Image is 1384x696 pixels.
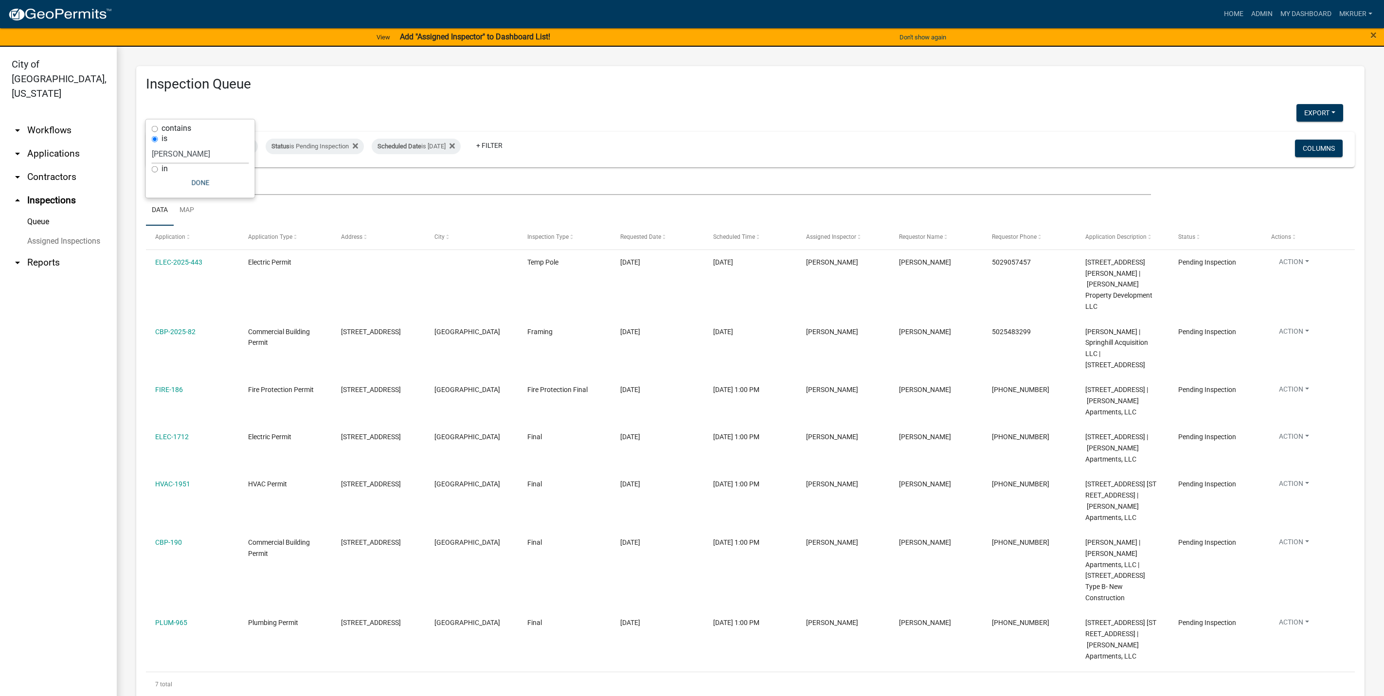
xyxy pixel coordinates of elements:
span: 812-989-6355 [992,619,1049,626]
a: View [373,29,394,45]
span: Mike Kruer [806,386,858,393]
button: Action [1271,384,1317,398]
datatable-header-cell: Requestor Name [890,226,983,249]
span: CAMERON [899,480,951,488]
span: CAMERON [899,433,951,441]
datatable-header-cell: City [425,226,518,249]
datatable-header-cell: Status [1169,226,1262,249]
label: contains [162,125,191,132]
datatable-header-cell: Requestor Phone [983,226,1076,249]
i: arrow_drop_down [12,171,23,183]
datatable-header-cell: Actions [1262,226,1355,249]
span: City [434,233,445,240]
span: JEFFERSONVILLE [434,328,500,336]
span: Liz Bell [899,328,951,336]
span: Framing [527,328,553,336]
span: Requestor Phone [992,233,1037,240]
span: Mike Kruer [806,258,858,266]
label: is [162,135,167,143]
span: Commercial Building Permit [248,328,310,347]
span: Application Type [248,233,292,240]
datatable-header-cell: Assigned Inspector [797,226,890,249]
div: [DATE] 1:00 PM [713,479,788,490]
span: 812-989-6355 [992,480,1049,488]
span: 4501 TOWN CENTER BOULEVARD [341,386,401,393]
span: 1185 Dustin's Way Lot 660 | Ellings Property Development LLC [1085,258,1152,310]
a: ELEC-2025-443 [155,258,202,266]
a: PLUM-965 [155,619,187,626]
span: Application [155,233,185,240]
div: [DATE] 1:00 PM [713,384,788,395]
datatable-header-cell: Application Description [1076,226,1168,249]
span: 812-989-6355 [992,538,1049,546]
span: 08/13/2025 [620,258,640,266]
button: Columns [1295,140,1343,157]
span: Mike Kruer [806,433,858,441]
span: Commercial Building Permit [248,538,310,557]
span: Temp Pole [527,258,558,266]
span: 08/14/2025 [620,538,640,546]
span: Scheduled Date [377,143,421,150]
span: Mike Kruer [806,538,858,546]
span: 08/14/2025 [620,386,640,393]
span: 08/13/2025 [620,328,640,336]
span: Mike Kruer [806,328,858,336]
span: 4501 TOWN CENTER BOULEVARD 4501 Town Center Blvd., Building 9 | Warren Apartments, LLC [1085,619,1156,660]
a: My Dashboard [1276,5,1335,23]
span: 08/14/2025 [620,619,640,626]
a: Home [1220,5,1247,23]
input: Search for inspections [146,175,1151,195]
datatable-header-cell: Scheduled Time [704,226,797,249]
span: JEFFERSONVILLE [434,433,500,441]
i: arrow_drop_down [12,257,23,268]
span: × [1370,28,1377,42]
span: Status [1178,233,1195,240]
a: Data [146,195,174,226]
span: Actions [1271,233,1291,240]
button: Close [1370,29,1377,41]
span: CAMERON [899,386,951,393]
a: Admin [1247,5,1276,23]
span: Requested Date [620,233,661,240]
div: [DATE] 1:00 PM [713,537,788,548]
span: 1403 SPRING ST [341,328,401,336]
span: Application Description [1085,233,1147,240]
span: 4501 TOWN CENTER BOULEVARD 4501 Town Center Blvd., Building 9 | Warren Apartments, LLC [1085,480,1156,521]
i: arrow_drop_down [12,125,23,136]
label: in [162,165,168,173]
span: Mike Kruer [806,480,858,488]
span: CAMERON [899,538,951,546]
div: [DATE] 1:00 PM [713,617,788,628]
span: 5025483299 [992,328,1031,336]
span: HVAC Permit [248,480,287,488]
span: Address [341,233,362,240]
span: Scheduled Time [713,233,755,240]
button: Action [1271,537,1317,551]
span: 4501 TOWN CENTER BOULEVARD Building 9 | Warren Apartments, LLC [1085,386,1148,416]
div: [DATE] [713,257,788,268]
span: JEFFERSONVILLE [434,619,500,626]
button: Don't show again [896,29,950,45]
button: Export [1296,104,1343,122]
span: Pending Inspection [1178,328,1236,336]
strong: Add "Assigned Inspector" to Dashboard List! [400,32,550,41]
a: ELEC-1712 [155,433,189,441]
a: Map [174,195,200,226]
span: Mike Kruer [806,619,858,626]
datatable-header-cell: Requested Date [611,226,704,249]
span: 08/14/2025 [620,433,640,441]
button: Action [1271,431,1317,446]
span: Electric Permit [248,433,291,441]
span: 4501 TOWN CENTER BOULEVARD [341,538,401,546]
div: is [DATE] [372,139,461,154]
span: Pending Inspection [1178,386,1236,393]
span: Pending Inspection [1178,258,1236,266]
div: is Pending Inspection [266,139,364,154]
datatable-header-cell: Address [332,226,425,249]
button: Done [152,174,249,192]
div: [DATE] [713,326,788,338]
span: Final [527,538,542,546]
span: CAMERON [899,619,951,626]
span: Inspection Type [527,233,569,240]
span: JEFFERSONVILLE [434,386,500,393]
